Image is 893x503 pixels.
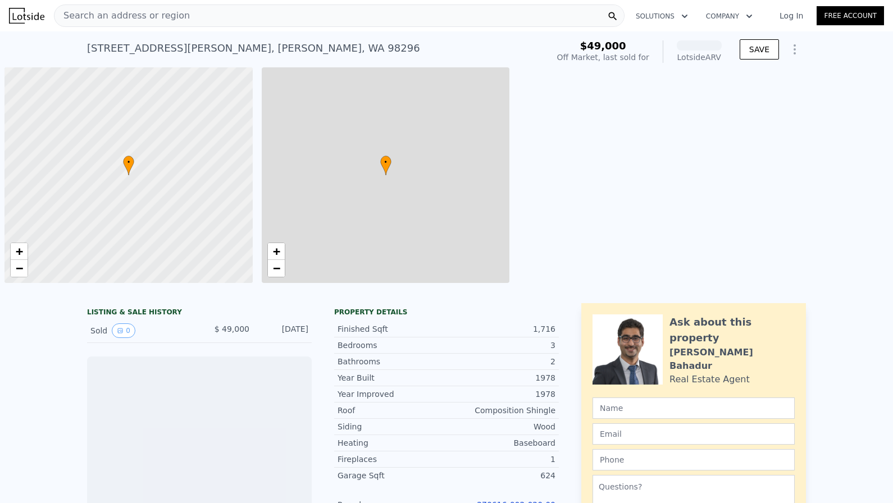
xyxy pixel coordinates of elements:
div: Ask about this property [669,314,795,346]
div: [PERSON_NAME] Bahadur [669,346,795,373]
div: Year Improved [338,388,446,400]
span: • [380,157,391,167]
div: Year Built [338,372,446,383]
div: Baseboard [446,437,555,449]
a: Zoom in [11,243,28,260]
span: + [16,244,23,258]
div: [STREET_ADDRESS][PERSON_NAME] , [PERSON_NAME] , WA 98296 [87,40,420,56]
div: Bathrooms [338,356,446,367]
div: 1978 [446,372,555,383]
div: • [380,156,391,175]
div: Finished Sqft [338,323,446,335]
div: 1 [446,454,555,465]
button: Company [697,6,762,26]
img: Lotside [9,8,44,24]
div: Wood [446,421,555,432]
a: Zoom in [268,243,285,260]
div: • [123,156,134,175]
a: Free Account [817,6,884,25]
button: Show Options [783,38,806,61]
div: 624 [446,470,555,481]
div: 1,716 [446,323,555,335]
div: LISTING & SALE HISTORY [87,308,312,319]
a: Zoom out [11,260,28,277]
div: Composition Shingle [446,405,555,416]
div: Heating [338,437,446,449]
span: + [272,244,280,258]
div: Real Estate Agent [669,373,750,386]
div: Siding [338,421,446,432]
div: Roof [338,405,446,416]
div: Sold [90,323,190,338]
div: Bedrooms [338,340,446,351]
div: 1978 [446,388,555,400]
span: $ 49,000 [215,324,249,333]
div: Fireplaces [338,454,446,465]
button: View historical data [112,323,135,338]
a: Zoom out [268,260,285,277]
input: Name [593,397,795,419]
span: Search an address or region [54,9,190,22]
div: [DATE] [258,323,308,338]
button: Solutions [627,6,697,26]
div: 3 [446,340,555,351]
div: 2 [446,356,555,367]
span: • [123,157,134,167]
input: Phone [593,449,795,470]
div: Property details [334,308,559,317]
div: Garage Sqft [338,470,446,481]
div: Off Market, last sold for [557,52,649,63]
div: Lotside ARV [677,52,722,63]
span: $49,000 [580,40,626,52]
span: − [16,261,23,275]
a: Log In [766,10,817,21]
span: − [272,261,280,275]
input: Email [593,423,795,445]
button: SAVE [740,39,779,60]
